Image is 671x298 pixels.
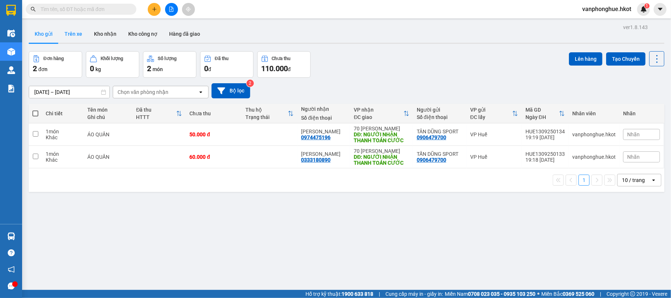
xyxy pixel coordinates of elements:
div: ver 1.8.143 [623,23,648,31]
span: 0 [204,64,208,73]
div: ĐC lấy [470,114,512,120]
button: caret-down [654,3,667,16]
div: Ghi chú [87,114,129,120]
div: VP nhận [354,107,403,113]
button: Khối lượng0kg [86,51,139,78]
div: Nhãn [623,111,660,116]
img: icon-new-feature [640,6,647,13]
button: Đã thu0đ [200,51,254,78]
button: 1 [579,175,590,186]
div: 50.000 đ [189,132,238,137]
div: Chọn văn phòng nhận [118,88,168,96]
span: caret-down [657,6,664,13]
span: message [8,283,15,290]
span: aim [186,7,191,12]
div: 0906479700 [417,134,446,140]
span: notification [8,266,15,273]
span: search [31,7,36,12]
img: logo-vxr [6,5,16,16]
button: aim [182,3,195,16]
div: Đơn hàng [43,56,64,61]
img: solution-icon [7,85,15,92]
span: 0 [90,64,94,73]
div: Chi tiết [46,111,80,116]
span: kg [95,66,101,72]
div: HTTT [136,114,176,120]
div: 60.000 đ [189,154,238,160]
div: Trạng thái [245,114,288,120]
button: Tạo Chuyến [606,52,646,66]
button: Hàng đã giao [163,25,206,43]
span: | [379,290,380,298]
div: VP Huế [470,154,518,160]
span: đ [208,66,211,72]
button: Kho gửi [29,25,59,43]
span: plus [152,7,157,12]
span: Miền Nam [445,290,535,298]
div: Mã GD [525,107,559,113]
div: vanphonghue.hkot [572,154,616,160]
div: 0906479700 [417,157,446,163]
div: 1 món [46,151,80,157]
div: Số điện thoại [417,114,463,120]
span: món [153,66,163,72]
div: 19:19 [DATE] [525,134,565,140]
svg: open [198,89,204,95]
div: 70 [PERSON_NAME] [354,126,409,132]
div: Thu hộ [245,107,288,113]
strong: 1900 633 818 [342,291,373,297]
img: warehouse-icon [7,66,15,74]
button: Trên xe [59,25,88,43]
div: Đã thu [215,56,228,61]
div: Tên món [87,107,129,113]
div: Người gửi [417,107,463,113]
div: vanphonghue.hkot [572,132,616,137]
span: 110.000 [261,64,288,73]
span: 2 [147,64,151,73]
button: file-add [165,3,178,16]
div: TÂN DŨNG SPORT [417,129,463,134]
div: ĐC giao [354,114,403,120]
th: Toggle SortBy [132,104,186,123]
th: Toggle SortBy [522,104,569,123]
div: Quang Trung [301,129,346,134]
div: 0333180890 [301,157,331,163]
div: Ngày ĐH [525,114,559,120]
th: Toggle SortBy [466,104,522,123]
div: HUE1309250134 [525,129,565,134]
div: ÁO QUẦN [87,132,129,137]
span: 1 [646,3,648,8]
button: Số lượng2món [143,51,196,78]
span: | [600,290,601,298]
input: Tìm tên, số ĐT hoặc mã đơn [41,5,127,13]
div: VP gửi [470,107,512,113]
span: copyright [630,291,635,297]
span: đơn [38,66,48,72]
div: Chưa thu [272,56,291,61]
th: Toggle SortBy [242,104,297,123]
span: Nhãn [627,154,640,160]
span: Nhãn [627,132,640,137]
div: 0974475196 [301,134,331,140]
th: Toggle SortBy [350,104,413,123]
span: question-circle [8,249,15,256]
div: Khối lượng [101,56,123,61]
span: file-add [169,7,174,12]
strong: 0708 023 035 - 0935 103 250 [468,291,535,297]
span: đ [288,66,291,72]
div: DĐ: NGƯỜI NHẬN THANH TOÁN CƯỚC [354,154,409,166]
div: TẤN DŨNG SPORT [417,151,463,157]
button: Lên hàng [569,52,602,66]
div: 10 / trang [622,176,645,184]
div: Người nhận [301,106,346,112]
div: Khác [46,157,80,163]
div: Đã thu [136,107,176,113]
span: ⚪️ [537,292,539,295]
span: Miền Bắc [541,290,594,298]
div: Nhân viên [572,111,616,116]
div: DĐ: NGƯỜI NHẬN THANH TOÁN CƯỚC [354,132,409,143]
img: warehouse-icon [7,232,15,240]
sup: 1 [644,3,650,8]
div: Khác [46,134,80,140]
div: Số lượng [158,56,177,61]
